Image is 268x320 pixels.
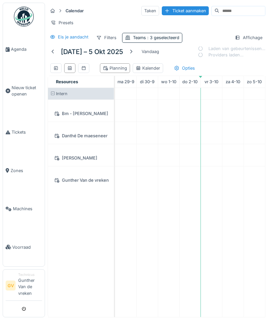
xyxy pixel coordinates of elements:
[245,77,263,86] a: 5 oktober 2025
[3,30,45,68] a: Agenda
[11,167,42,174] span: Zones
[136,65,160,71] div: Kalender
[61,48,123,56] h5: [DATE] – 5 okt 2025
[52,154,110,162] div: [PERSON_NAME]
[181,77,199,86] a: 2 oktober 2025
[162,6,209,15] div: Ticket aanmaken
[18,272,42,299] li: Gunther Van de vreken
[171,63,198,73] div: Opties
[141,6,159,16] div: Taken
[6,281,16,290] li: GV
[56,79,78,84] span: Resources
[63,8,86,14] strong: Calendar
[3,68,45,113] a: Nieuw ticket openen
[52,109,110,118] div: Bm - [PERSON_NAME]
[13,206,42,212] span: Machines
[146,35,179,40] span: : 3 geselecteerd
[12,85,42,97] span: Nieuw ticket openen
[3,113,45,151] a: Tickets
[159,77,178,86] a: 1 oktober 2025
[139,47,162,56] div: Vandaag
[18,272,42,277] div: Technicus
[198,45,265,52] div: Laden van gebeurtenissen…
[232,33,265,42] div: Affichage
[3,190,45,228] a: Machines
[3,228,45,266] a: Voorraad
[224,77,242,86] a: 4 oktober 2025
[3,152,45,190] a: Zones
[93,33,119,42] div: Filters
[56,91,67,96] span: Intern
[12,244,42,250] span: Voorraad
[103,65,127,71] div: Planning
[52,132,110,140] div: Danthé De maeseneer
[52,176,110,184] div: Gunther Van de vreken
[138,77,156,86] a: 30 september 2025
[48,18,76,28] div: Presets
[14,7,34,27] img: Badge_color-CXgf-gQk.svg
[116,77,136,86] a: 29 september 2025
[198,52,265,58] div: Providers laden…
[203,77,220,86] a: 3 oktober 2025
[11,46,42,52] span: Agenda
[133,34,179,41] div: Teams
[12,129,42,135] span: Tickets
[6,272,42,301] a: GV TechnicusGunther Van de vreken
[58,34,88,40] div: Eis je aandacht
